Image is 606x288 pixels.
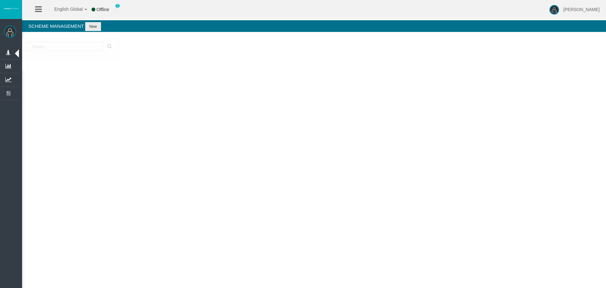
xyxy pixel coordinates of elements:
[550,5,559,15] img: user-image
[46,7,83,12] span: English Global
[114,7,119,13] img: user_small.png
[3,7,19,10] img: logo.svg
[563,7,600,12] span: [PERSON_NAME]
[97,7,109,12] span: Offline
[115,4,120,8] span: 0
